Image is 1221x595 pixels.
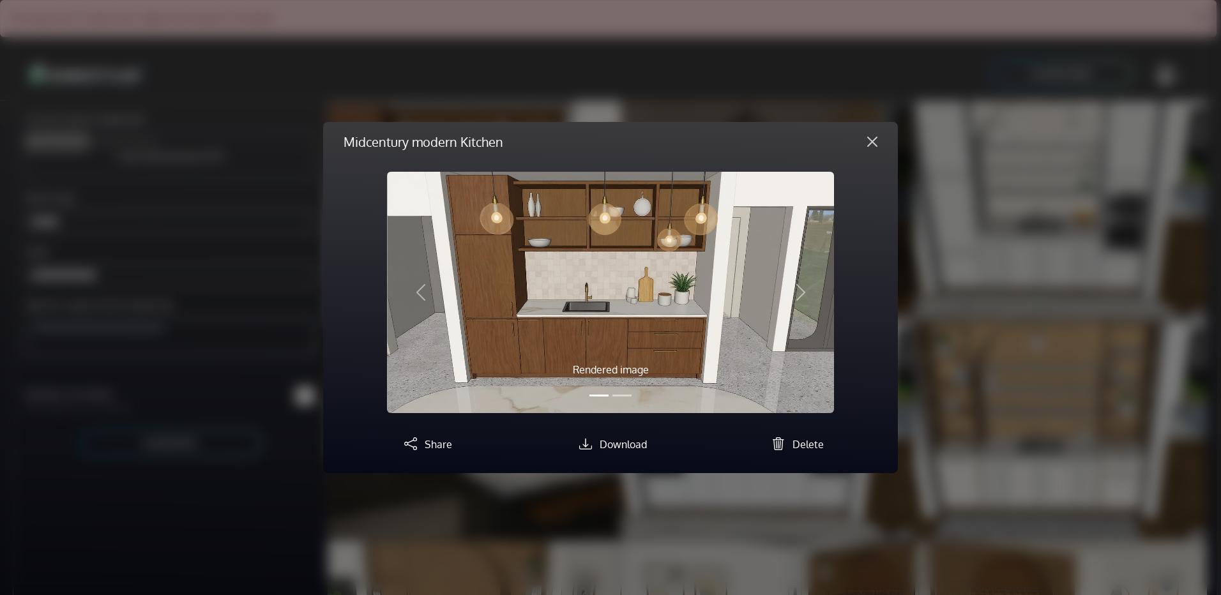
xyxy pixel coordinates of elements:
button: Delete [767,433,824,453]
button: Slide 1 [589,388,609,403]
a: Download [574,438,647,451]
a: Share [399,438,452,451]
span: Download [600,438,647,451]
span: Share [425,438,452,451]
button: Slide 2 [612,388,632,403]
img: homestyler-20250822-1-l86mbe.jpg [387,172,834,413]
button: Close [857,132,888,152]
p: Rendered image [454,362,767,377]
h5: Midcentury modern Kitchen [344,132,503,151]
span: Delete [793,438,824,451]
